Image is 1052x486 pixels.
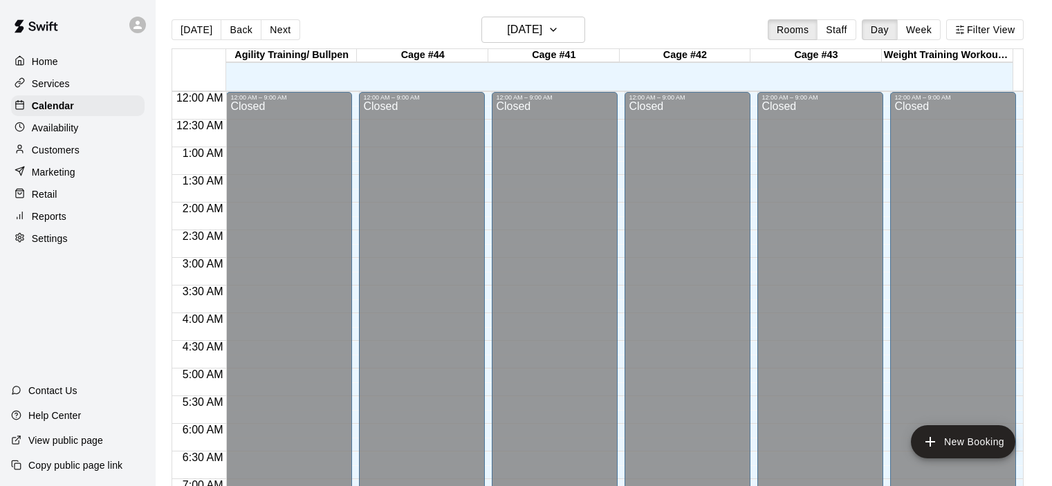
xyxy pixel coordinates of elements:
[179,313,227,325] span: 4:00 AM
[620,49,751,62] div: Cage #42
[481,17,585,43] button: [DATE]
[179,203,227,214] span: 2:00 AM
[507,20,542,39] h6: [DATE]
[179,368,227,380] span: 5:00 AM
[11,95,145,116] a: Calendar
[179,396,227,408] span: 5:30 AM
[28,409,81,422] p: Help Center
[32,121,79,135] p: Availability
[226,49,358,62] div: Agility Training/ Bullpen
[750,49,882,62] div: Cage #43
[11,118,145,138] a: Availability
[363,94,481,101] div: 12:00 AM – 9:00 AM
[911,425,1015,458] button: add
[488,49,620,62] div: Cage #41
[32,77,70,91] p: Services
[11,162,145,183] a: Marketing
[179,258,227,270] span: 3:00 AM
[173,120,227,131] span: 12:30 AM
[11,73,145,94] a: Services
[179,230,227,242] span: 2:30 AM
[32,209,66,223] p: Reports
[32,187,57,201] p: Retail
[629,94,746,101] div: 12:00 AM – 9:00 AM
[179,451,227,463] span: 6:30 AM
[11,206,145,227] a: Reports
[28,433,103,447] p: View public page
[946,19,1024,40] button: Filter View
[221,19,261,40] button: Back
[32,165,75,179] p: Marketing
[179,286,227,297] span: 3:30 AM
[496,94,613,101] div: 12:00 AM – 9:00 AM
[11,51,145,72] a: Home
[11,184,145,205] a: Retail
[894,94,1012,101] div: 12:00 AM – 9:00 AM
[32,232,68,245] p: Settings
[230,94,348,101] div: 12:00 AM – 9:00 AM
[357,49,488,62] div: Cage #44
[173,92,227,104] span: 12:00 AM
[862,19,898,40] button: Day
[897,19,941,40] button: Week
[172,19,221,40] button: [DATE]
[179,175,227,187] span: 1:30 AM
[882,49,1013,62] div: Weight Training Workout Area
[11,140,145,160] a: Customers
[28,458,122,472] p: Copy public page link
[11,228,145,249] a: Settings
[32,55,58,68] p: Home
[32,143,80,157] p: Customers
[179,147,227,159] span: 1:00 AM
[762,94,879,101] div: 12:00 AM – 9:00 AM
[261,19,299,40] button: Next
[32,99,74,113] p: Calendar
[179,424,227,436] span: 6:00 AM
[768,19,818,40] button: Rooms
[817,19,856,40] button: Staff
[179,341,227,353] span: 4:30 AM
[28,384,77,398] p: Contact Us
